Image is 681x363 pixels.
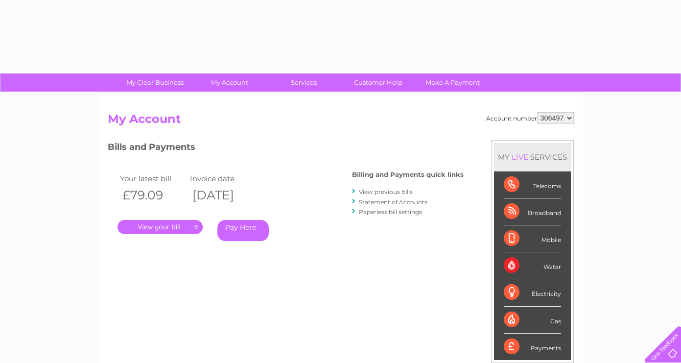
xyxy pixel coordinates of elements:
[504,334,561,360] div: Payments
[359,188,413,195] a: View previous bills
[188,172,258,185] td: Invoice date
[412,73,493,92] a: Make A Payment
[504,307,561,334] div: Gas
[188,185,258,205] th: [DATE]
[352,171,464,178] h4: Billing and Payments quick links
[359,208,422,216] a: Paperless bill settings
[108,112,574,131] h2: My Account
[338,73,419,92] a: Customer Help
[217,220,269,241] a: Pay Here
[108,140,464,157] h3: Bills and Payments
[117,172,188,185] td: Your latest bill
[504,252,561,279] div: Water
[504,171,561,198] div: Telecoms
[189,73,270,92] a: My Account
[504,198,561,225] div: Broadband
[510,152,530,162] div: LIVE
[486,112,574,124] div: Account number
[263,73,344,92] a: Services
[504,225,561,252] div: Mobile
[504,279,561,306] div: Electricity
[115,73,195,92] a: My Clear Business
[494,143,571,171] div: MY SERVICES
[359,198,427,206] a: Statement of Accounts
[117,185,188,205] th: £79.09
[117,220,203,234] a: .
